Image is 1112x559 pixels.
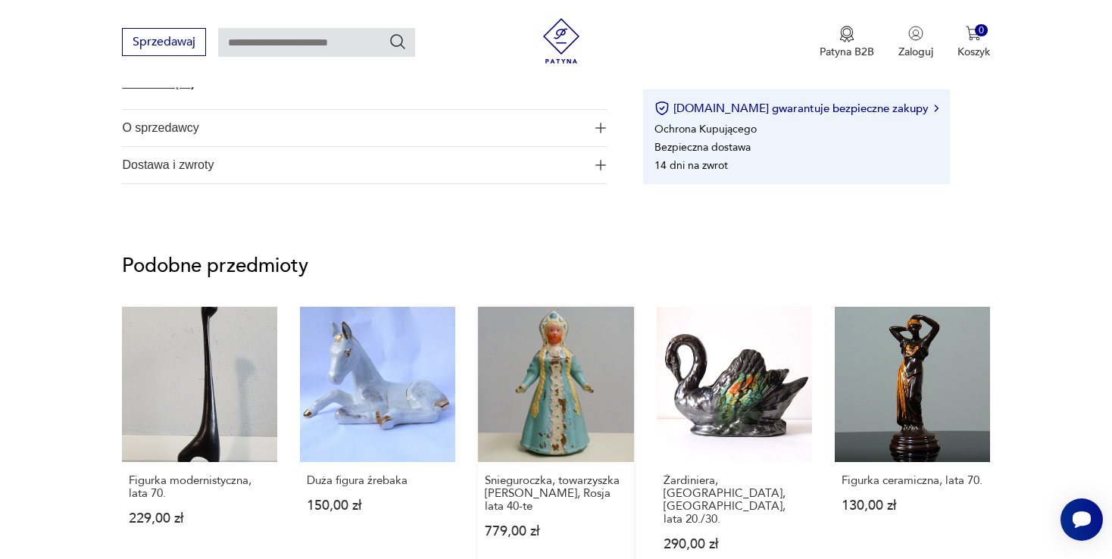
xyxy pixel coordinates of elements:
[1060,498,1103,541] iframe: Smartsupp widget button
[129,474,270,500] p: Figurka modernistyczna, lata 70.
[654,101,939,116] button: [DOMAIN_NAME] gwarantuje bezpieczne zakupy
[389,33,407,51] button: Szukaj
[842,474,983,487] p: Figurka ceramiczna, lata 70.
[122,28,206,56] button: Sprzedawaj
[122,257,989,275] p: Podobne przedmioty
[307,499,448,512] p: 150,00 zł
[842,499,983,512] p: 130,00 zł
[129,512,270,525] p: 229,00 zł
[539,18,584,64] img: Patyna - sklep z meblami i dekoracjami vintage
[820,26,874,59] a: Ikona medaluPatyna B2B
[898,45,933,59] p: Zaloguj
[654,122,757,136] li: Ochrona Kupującego
[957,26,990,59] button: 0Koszyk
[820,45,874,59] p: Patyna B2B
[820,26,874,59] button: Patyna B2B
[654,158,728,173] li: 14 dni na zwrot
[595,123,606,133] img: Ikona plusa
[839,26,854,42] img: Ikona medalu
[975,24,988,37] div: 0
[485,525,626,538] p: 779,00 zł
[898,26,933,59] button: Zaloguj
[122,110,586,146] span: O sprzedawcy
[595,160,606,170] img: Ikona plusa
[908,26,923,41] img: Ikonka użytkownika
[122,147,606,183] button: Ikona plusaDostawa i zwroty
[654,101,670,116] img: Ikona certyfikatu
[654,140,751,155] li: Bezpieczna dostawa
[966,26,981,41] img: Ikona koszyka
[122,147,586,183] span: Dostawa i zwroty
[664,474,805,526] p: Żardiniera, [GEOGRAPHIC_DATA], [GEOGRAPHIC_DATA], lata 20./30.
[122,38,206,48] a: Sprzedawaj
[664,538,805,551] p: 290,00 zł
[307,474,448,487] p: Duża figura źrebaka
[934,105,939,112] img: Ikona strzałki w prawo
[957,45,990,59] p: Koszyk
[122,110,606,146] button: Ikona plusaO sprzedawcy
[485,474,626,513] p: Snieguroczka, towarzyszka [PERSON_NAME], Rosja lata 40-te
